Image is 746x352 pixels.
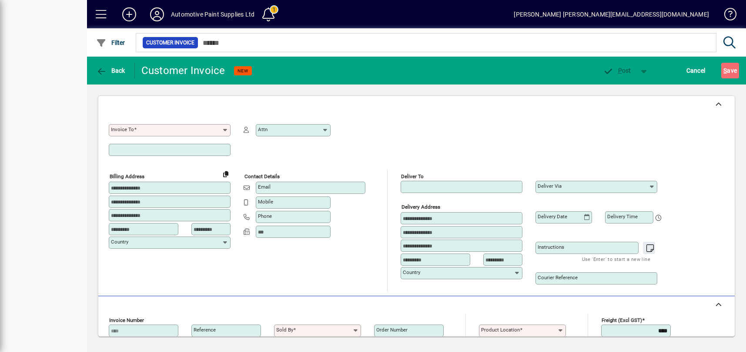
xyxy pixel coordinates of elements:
[109,317,144,323] mat-label: Invoice number
[603,67,631,74] span: ost
[618,67,622,74] span: P
[723,67,727,74] span: S
[602,317,642,323] mat-label: Freight (excl GST)
[582,254,650,264] mat-hint: Use 'Enter' to start a new line
[238,68,248,74] span: NEW
[111,126,134,132] mat-label: Invoice To
[538,244,564,250] mat-label: Instructions
[686,64,706,78] span: Cancel
[538,274,578,281] mat-label: Courier Reference
[146,38,194,47] span: Customer Invoice
[96,67,125,74] span: Back
[723,64,737,78] span: ave
[194,327,216,333] mat-label: Reference
[258,184,271,190] mat-label: Email
[141,64,225,78] div: Customer Invoice
[96,39,125,46] span: Filter
[258,213,272,219] mat-label: Phone
[538,183,562,189] mat-label: Deliver via
[115,7,143,22] button: Add
[599,63,636,78] button: Post
[718,2,735,30] a: Knowledge Base
[94,63,127,78] button: Back
[607,213,638,220] mat-label: Delivery time
[94,35,127,51] button: Filter
[401,173,424,179] mat-label: Deliver To
[143,7,171,22] button: Profile
[258,126,268,132] mat-label: Attn
[219,167,233,181] button: Copy to Delivery address
[111,239,128,245] mat-label: Country
[721,63,739,78] button: Save
[481,327,520,333] mat-label: Product location
[514,7,709,21] div: [PERSON_NAME] [PERSON_NAME][EMAIL_ADDRESS][DOMAIN_NAME]
[684,63,708,78] button: Cancel
[171,7,254,21] div: Automotive Paint Supplies Ltd
[376,327,408,333] mat-label: Order number
[258,199,273,205] mat-label: Mobile
[276,327,293,333] mat-label: Sold by
[403,269,420,275] mat-label: Country
[538,213,567,220] mat-label: Delivery date
[87,63,135,78] app-page-header-button: Back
